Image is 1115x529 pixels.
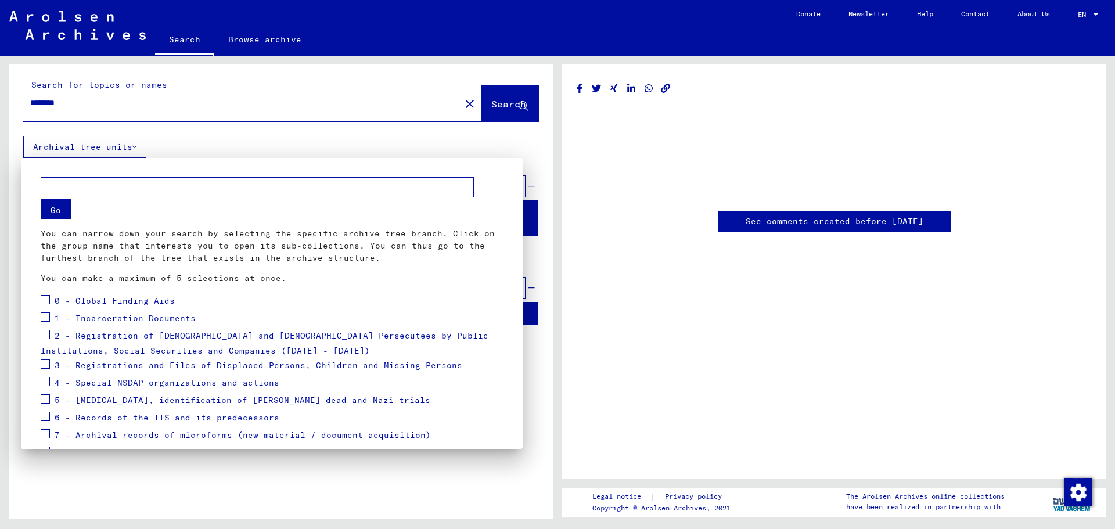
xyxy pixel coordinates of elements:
p: You can make a maximum of 5 selections at once. [41,272,503,285]
span: 8 - Collections of private persons and small archives [55,447,332,458]
span: 6 - Records of the ITS and its predecessors [55,412,279,423]
img: Change consent [1064,478,1092,506]
span: 5 - [MEDICAL_DATA], identification of [PERSON_NAME] dead and Nazi trials [55,395,430,405]
span: 0 - Global Finding Aids [55,296,175,306]
button: Go [41,199,71,219]
p: You can narrow down your search by selecting the specific archive tree branch. Click on the group... [41,228,503,264]
span: 3 - Registrations and Files of Displaced Persons, Children and Missing Persons [55,360,462,370]
span: 1 - Incarceration Documents [55,313,196,323]
span: 4 - Special NSDAP organizations and actions [55,377,279,388]
span: 7 - Archival records of microforms (new material / document acquisition) [55,430,431,440]
span: 2 - Registration of [DEMOGRAPHIC_DATA] and [DEMOGRAPHIC_DATA] Persecutees by Public Institutions,... [41,330,488,357]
